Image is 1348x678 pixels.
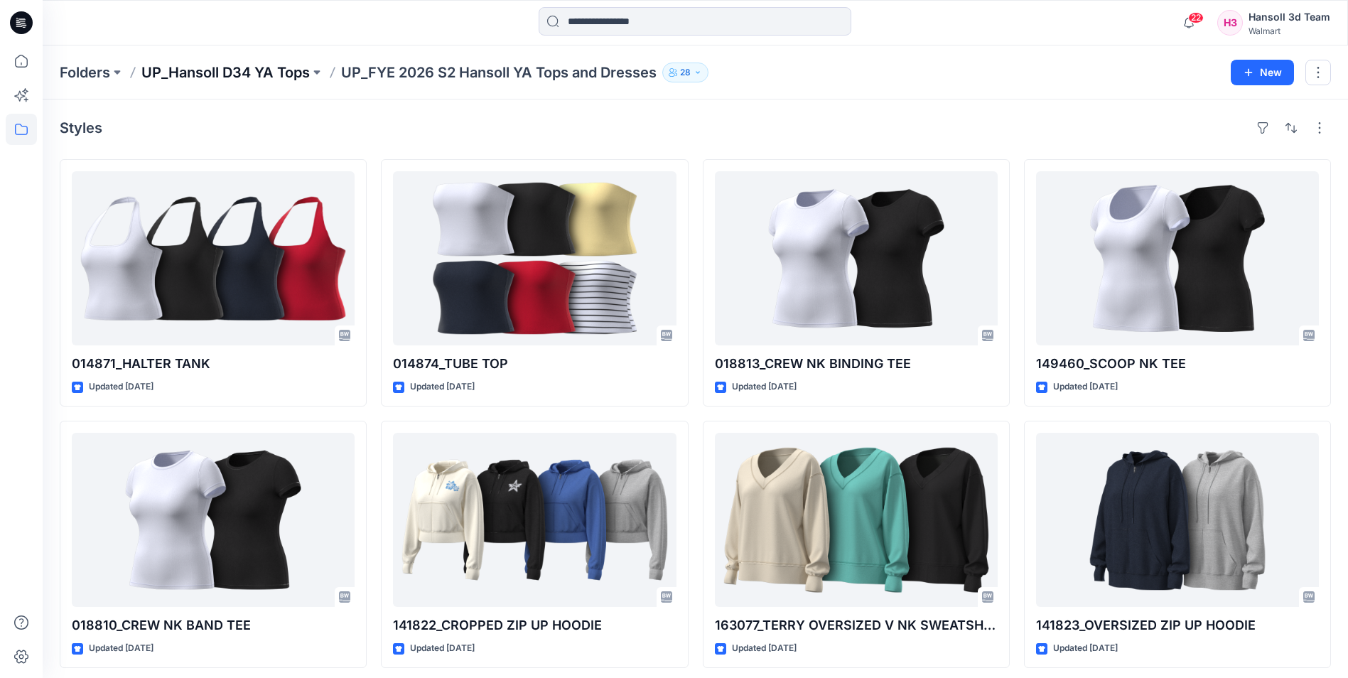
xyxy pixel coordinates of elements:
p: Updated [DATE] [732,641,797,656]
p: 014871_HALTER TANK [72,354,355,374]
a: 018813_CREW NK BINDING TEE [715,171,998,345]
p: 018810_CREW NK BAND TEE [72,615,355,635]
p: 141822_CROPPED ZIP UP HOODIE [393,615,676,635]
div: Hansoll 3d Team [1249,9,1330,26]
a: 141823_OVERSIZED ZIP UP HOODIE [1036,433,1319,607]
a: 018810_CREW NK BAND TEE [72,433,355,607]
p: 163077_TERRY OVERSIZED V NK SWEATSHIRT [715,615,998,635]
a: 014871_HALTER TANK [72,171,355,345]
p: 28 [680,65,691,80]
p: Updated [DATE] [1053,641,1118,656]
p: 141823_OVERSIZED ZIP UP HOODIE [1036,615,1319,635]
p: Updated [DATE] [89,641,153,656]
a: UP_Hansoll D34 YA Tops [141,63,310,82]
p: Updated [DATE] [410,641,475,656]
span: 22 [1188,12,1204,23]
a: Folders [60,63,110,82]
p: Updated [DATE] [732,380,797,394]
button: New [1231,60,1294,85]
p: 018813_CREW NK BINDING TEE [715,354,998,374]
div: H3 [1217,10,1243,36]
p: Updated [DATE] [410,380,475,394]
p: 014874_TUBE TOP [393,354,676,374]
p: Updated [DATE] [89,380,153,394]
a: 149460_SCOOP NK TEE [1036,171,1319,345]
a: 141822_CROPPED ZIP UP HOODIE [393,433,676,607]
button: 28 [662,63,708,82]
p: UP_FYE 2026 S2 Hansoll YA Tops and Dresses [341,63,657,82]
div: Walmart [1249,26,1330,36]
a: 014874_TUBE TOP [393,171,676,345]
a: 163077_TERRY OVERSIZED V NK SWEATSHIRT [715,433,998,607]
p: Updated [DATE] [1053,380,1118,394]
p: 149460_SCOOP NK TEE [1036,354,1319,374]
h4: Styles [60,119,102,136]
